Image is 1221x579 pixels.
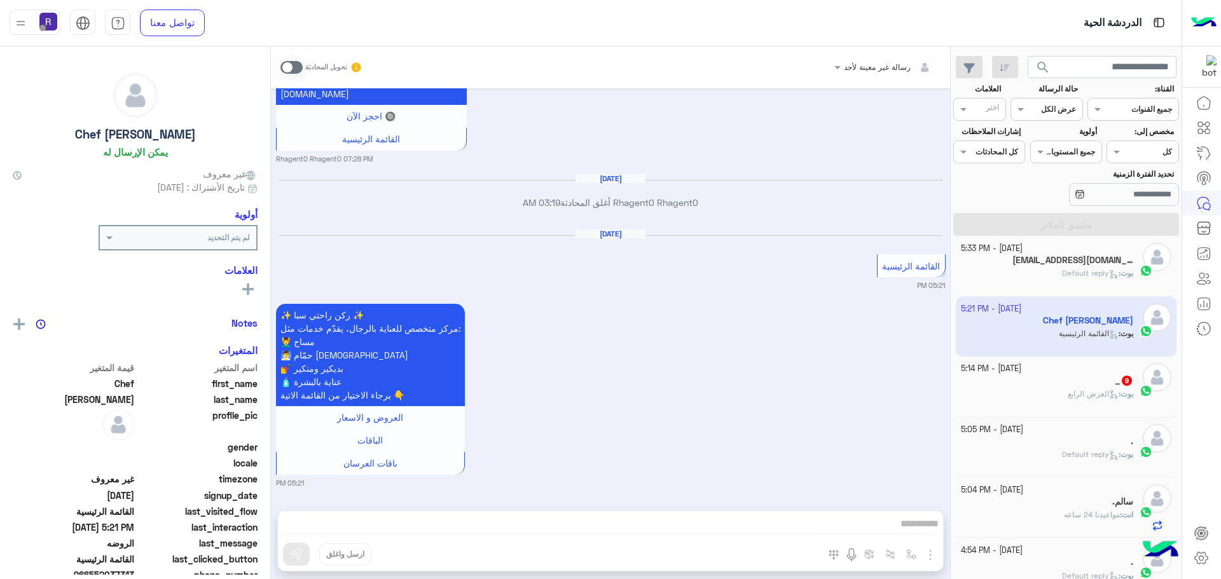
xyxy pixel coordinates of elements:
[576,174,645,183] h6: [DATE]
[13,456,134,470] span: null
[576,229,645,238] h6: [DATE]
[955,126,1020,137] label: إشارات الملاحظات
[961,545,1023,557] small: [DATE] - 4:54 PM
[137,361,258,374] span: اسم المتغير
[13,489,134,502] span: 2025-09-17T16:07:14.122Z
[1062,449,1119,459] span: Default reply
[1131,557,1133,568] h5: .
[276,196,946,209] p: Rhagent0 Rhagent0 أغلق المحادثة
[137,489,258,502] span: signup_date
[157,181,245,194] span: تاريخ الأشتراك : [DATE]
[1108,126,1174,137] label: مخصص إلى:
[1121,268,1133,278] span: بوت
[955,83,1001,95] label: العلامات
[319,543,371,565] button: ارسل واغلق
[1028,56,1059,83] button: search
[1143,363,1171,392] img: defaultAdmin.png
[961,424,1023,436] small: [DATE] - 5:05 PM
[917,280,946,290] small: 05:21 PM
[305,62,347,72] small: تحويل المحادثة
[235,208,258,220] h6: أولوية
[13,552,134,566] span: القائمة الرئيسية
[1084,15,1142,32] p: الدردشة الحية
[1143,424,1171,453] img: defaultAdmin.png
[1012,83,1078,95] label: حالة الرسالة
[76,16,90,31] img: tab
[1115,375,1133,386] h5: _
[137,472,258,486] span: timezone
[137,552,258,566] span: last_clicked_button
[1131,436,1133,447] h5: .
[1119,389,1133,398] b: :
[276,154,373,164] small: Rhagent0 Rhagent0 07:28 PM
[961,243,1023,255] small: [DATE] - 5:33 PM
[13,318,25,330] img: add
[219,344,258,356] h6: المتغيرات
[137,440,258,454] span: gender
[1140,506,1152,519] img: WhatsApp
[1140,385,1152,397] img: WhatsApp
[137,505,258,518] span: last_visited_flow
[1121,449,1133,459] span: بوت
[114,74,157,117] img: defaultAdmin.png
[1068,389,1119,398] span: العرض الرابع
[1122,376,1132,386] span: 9
[13,505,134,518] span: القائمة الرئيسية
[1089,83,1175,95] label: القناة:
[39,13,57,31] img: userImage
[1062,268,1119,278] span: Default reply
[357,435,383,446] span: الباقات
[342,133,400,144] span: القائمة الرئيسية
[13,377,134,390] span: Chef
[523,197,560,208] span: 03:19 AM
[347,111,396,121] span: 🔘 احجز الآن
[337,412,403,423] span: العروض و الاسعار
[75,127,196,142] h5: Chef [PERSON_NAME]
[13,521,134,534] span: 2025-09-19T14:21:11.794Z
[102,409,134,440] img: defaultAdmin.png
[276,478,305,488] small: 05:21 PM
[231,317,258,329] h6: Notes
[1064,510,1120,519] span: مواعيدنا 24 ساعه
[1121,389,1133,398] span: بوت
[137,393,258,406] span: last_name
[1140,446,1152,458] img: WhatsApp
[1119,449,1133,459] b: :
[1151,15,1167,31] img: tab
[844,62,911,72] span: رسالة غير معينة لأحد
[207,233,250,242] b: لم يتم التحديد
[137,456,258,470] span: locale
[13,361,134,374] span: قيمة المتغير
[137,536,258,550] span: last_message
[882,261,940,271] span: القائمة الرئيسية
[1140,566,1152,579] img: WhatsApp
[13,536,134,550] span: الروضه
[1140,264,1152,277] img: WhatsApp
[137,409,258,438] span: profile_pic
[961,484,1023,496] small: [DATE] - 5:04 PM
[1143,484,1171,513] img: defaultAdmin.png
[953,213,1179,236] button: تطبيق الفلاتر
[1120,510,1133,519] b: :
[1143,243,1171,271] img: defaultAdmin.png
[961,363,1021,375] small: [DATE] - 5:14 PM
[13,264,258,276] h6: العلامات
[137,521,258,534] span: last_interaction
[1191,10,1217,36] img: Logo
[1194,55,1217,78] img: 322853014244696
[1112,496,1133,507] h5: سالم.
[1122,510,1133,519] span: انت
[111,16,125,31] img: tab
[36,319,46,329] img: notes
[986,102,1001,116] div: اختر
[1035,60,1051,75] span: search
[203,167,258,181] span: غير معروف
[1138,528,1183,573] img: hulul-logo.png
[1031,168,1174,180] label: تحديد الفترة الزمنية
[103,146,168,158] h6: يمكن الإرسال له
[13,15,29,31] img: profile
[1012,255,1133,266] h5: ashrafmubrak274@gamil.Co
[137,377,258,390] span: first_name
[13,472,134,486] span: غير معروف
[1119,268,1133,278] b: :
